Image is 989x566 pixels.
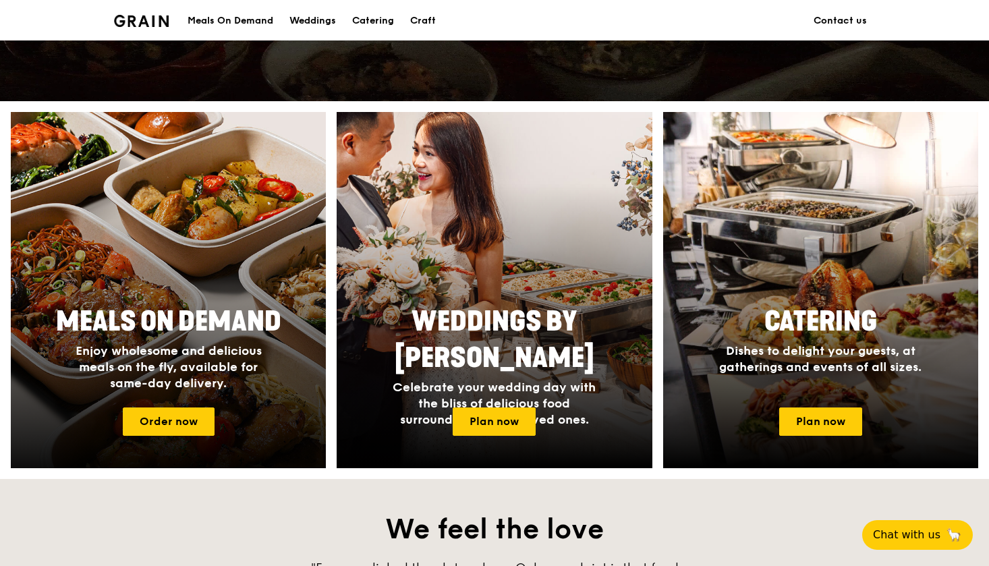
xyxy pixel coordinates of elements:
[11,112,326,468] a: Meals On DemandEnjoy wholesome and delicious meals on the fly, available for same-day delivery.Or...
[946,527,962,543] span: 🦙
[393,380,596,427] span: Celebrate your wedding day with the bliss of delicious food surrounded by your loved ones.
[402,1,444,41] a: Craft
[873,527,940,543] span: Chat with us
[114,15,169,27] img: Grain
[806,1,875,41] a: Contact us
[337,112,652,468] img: weddings-card.4f3003b8.jpg
[344,1,402,41] a: Catering
[663,112,978,468] a: CateringDishes to delight your guests, at gatherings and events of all sizes.Plan now
[410,1,436,41] div: Craft
[779,407,862,436] a: Plan now
[281,1,344,41] a: Weddings
[337,112,652,468] a: Weddings by [PERSON_NAME]Celebrate your wedding day with the bliss of delicious food surrounded b...
[764,306,877,338] span: Catering
[188,1,273,41] div: Meals On Demand
[56,306,281,338] span: Meals On Demand
[289,1,336,41] div: Weddings
[123,407,215,436] a: Order now
[862,520,973,550] button: Chat with us🦙
[719,343,922,374] span: Dishes to delight your guests, at gatherings and events of all sizes.
[352,1,394,41] div: Catering
[395,306,594,374] span: Weddings by [PERSON_NAME]
[76,343,262,391] span: Enjoy wholesome and delicious meals on the fly, available for same-day delivery.
[453,407,536,436] a: Plan now
[663,112,978,468] img: catering-card.e1cfaf3e.jpg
